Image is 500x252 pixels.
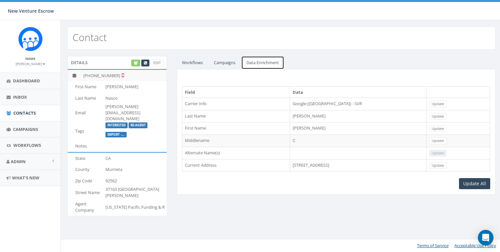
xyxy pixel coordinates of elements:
span: Admin [11,159,26,164]
th: Field [182,86,290,98]
a: Update [429,125,447,132]
td: [US_STATE] Pacific Funding & R [103,198,167,216]
span: Workflows [13,142,41,148]
h2: Contact [73,32,107,43]
td: County [68,164,103,175]
td: Last Name [68,92,103,104]
td: [PERSON_NAME] [290,122,426,135]
span: What's New [12,175,39,181]
td: CA [103,153,167,164]
td: Google ([GEOGRAPHIC_DATA]) - SVR [290,98,426,110]
td: Middlename [182,135,290,147]
label: Interested [105,122,128,128]
td: Street Name [68,186,103,198]
td: 37163 [GEOGRAPHIC_DATA][PERSON_NAME] [103,186,167,198]
td: Last Name [182,110,290,122]
td: Email [68,104,103,122]
span: Contacts [13,110,36,116]
a: Make a Call [141,60,149,66]
small: [PERSON_NAME] [16,62,45,66]
span: Dashboard [13,78,40,84]
a: [PERSON_NAME] [16,61,45,66]
td: Tags [68,122,103,140]
th: Data [290,86,426,98]
a: Workflows [177,56,208,69]
td: [PERSON_NAME] [290,110,426,122]
td: First Name [68,81,103,92]
img: Rally_Corp_Icon_1.png [18,27,43,51]
div: Details [67,56,167,69]
a: Edit [151,60,163,66]
i: Not a Mobile [120,73,124,78]
td: Alternate Name(s) [182,147,290,159]
span: Campaigns [13,126,38,132]
td: State [68,153,103,164]
i: This phone number is unsubscribed and has opted-out of all texts. [73,74,76,78]
a: Update [429,137,447,144]
td: 92562 [103,175,167,187]
a: Update [429,162,447,169]
td: [PERSON_NAME] [103,81,167,92]
label: Import - 10/30/2024 [105,132,127,138]
a: Campaigns [209,56,241,69]
span: Inbox [13,94,27,100]
td: Murrieta [103,164,167,175]
td: Current Address [182,159,290,172]
small: Name [25,56,35,61]
div: Open Intercom Messenger [478,230,493,245]
td: Nasco [103,92,167,104]
a: Data Enrichment [241,56,284,69]
td: Agent Company [68,198,103,216]
td: Notes [68,140,103,152]
td: [STREET_ADDRESS] [290,159,426,172]
td: Carrier Info [182,98,290,110]
td: First Name [182,122,290,135]
a: Update [429,101,447,107]
a: Update All [459,178,490,189]
td: Zip Code [68,175,103,187]
a: Update [429,113,447,120]
td: C [290,135,426,147]
a: Terms of Service [417,243,449,248]
td: [PHONE_NUMBER] [81,70,167,81]
label: RE-Agent [129,122,148,128]
span: New Venture Escrow [8,8,54,14]
td: [PERSON_NAME][EMAIL_ADDRESS][DOMAIN_NAME] [103,104,167,122]
a: Acceptable Use Policy [454,243,496,248]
